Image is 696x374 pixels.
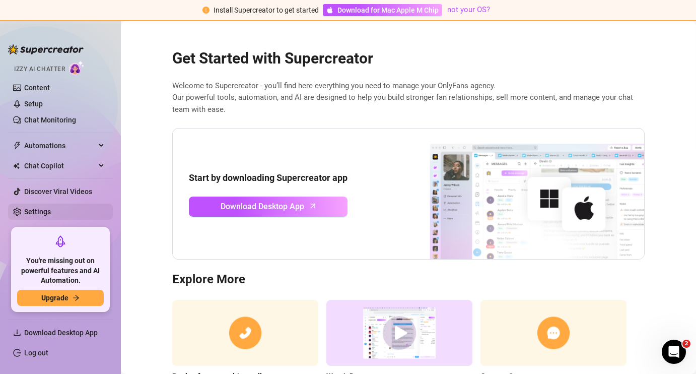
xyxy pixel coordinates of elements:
div: v 4.0.25 [28,16,49,24]
span: Download Desktop App [221,200,304,213]
h2: Get Started with Supercreator [172,49,645,68]
img: download app [392,129,644,260]
a: Content [24,84,50,92]
span: Upgrade [41,294,68,302]
span: Download for Mac Apple M Chip [337,5,439,16]
span: Chat Copilot [24,158,96,174]
div: Domain: [DOMAIN_NAME] [26,26,111,34]
span: apple [326,7,333,14]
button: Upgradearrow-right [17,290,104,306]
span: 2 [682,340,690,348]
span: Automations [24,138,96,154]
img: supercreator demo [326,300,472,366]
h3: Explore More [172,272,645,288]
a: Download Desktop Apparrow-up [189,197,347,217]
span: Izzy AI Chatter [14,65,65,74]
img: AI Chatter [69,60,85,75]
div: Keywords by Traffic [111,59,170,66]
span: arrow-up [307,200,319,212]
img: Chat Copilot [13,162,20,169]
span: thunderbolt [13,142,21,150]
a: Download for Mac Apple M Chip [323,4,442,16]
a: Setup [24,100,43,108]
iframe: Intercom live chat [662,340,686,364]
span: rocket [54,235,66,247]
img: tab_domain_overview_orange.svg [27,58,35,67]
span: arrow-right [73,294,80,301]
img: website_grey.svg [16,26,24,34]
a: not your OS? [447,5,490,14]
a: Chat Monitoring [24,116,76,124]
img: logo-BBDzfeDw.svg [8,44,84,54]
img: contact support [480,300,627,366]
span: download [13,329,21,337]
span: exclamation-circle [202,7,210,14]
img: logo_orange.svg [16,16,24,24]
span: Install Supercreator to get started [214,6,319,14]
img: consulting call [172,300,318,366]
a: Settings [24,208,51,216]
a: Discover Viral Videos [24,188,92,196]
span: You're missing out on powerful features and AI Automation. [17,256,104,286]
strong: Start by downloading Supercreator app [189,172,347,183]
a: Log out [24,349,48,357]
span: Download Desktop App [24,329,98,337]
div: Domain Overview [38,59,90,66]
span: Welcome to Supercreator - you’ll find here everything you need to manage your OnlyFans agency. Ou... [172,80,645,116]
img: tab_keywords_by_traffic_grey.svg [100,58,108,67]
